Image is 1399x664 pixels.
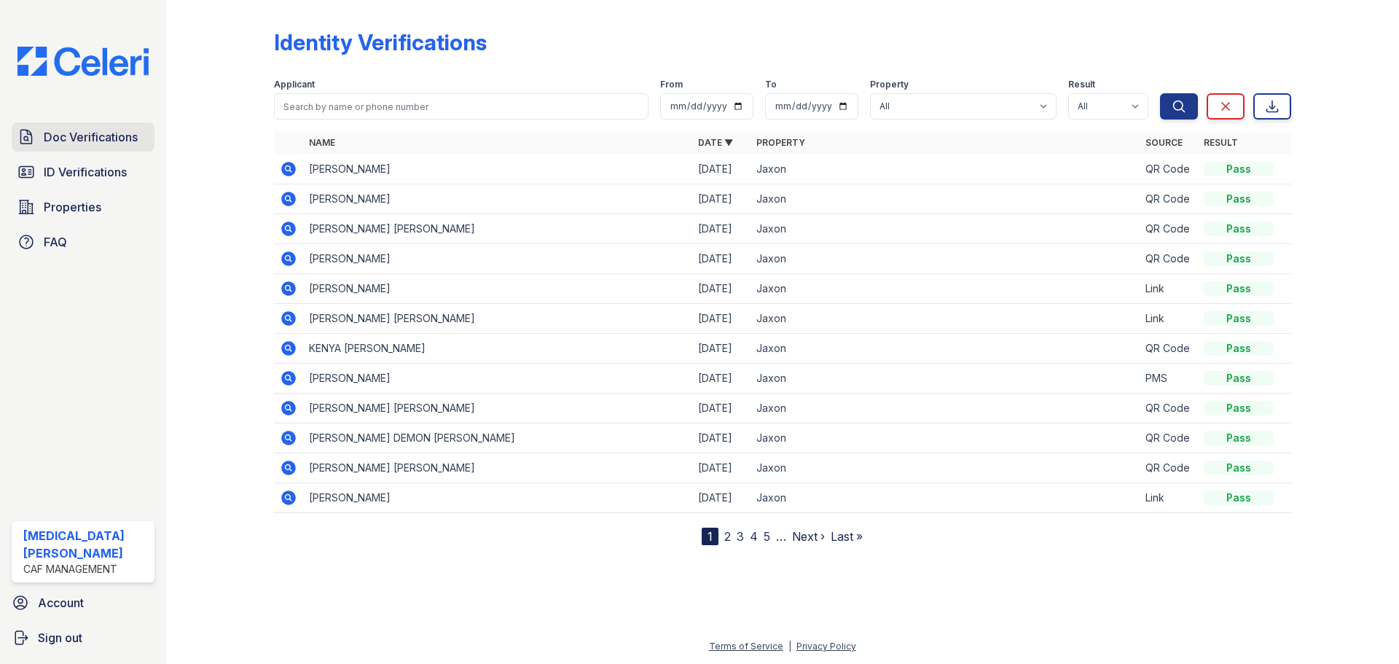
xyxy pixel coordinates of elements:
[1140,483,1198,513] td: Link
[38,594,84,612] span: Account
[303,244,692,274] td: [PERSON_NAME]
[870,79,909,90] label: Property
[1204,491,1274,505] div: Pass
[751,274,1140,304] td: Jaxon
[702,528,718,545] div: 1
[692,184,751,214] td: [DATE]
[692,274,751,304] td: [DATE]
[1140,244,1198,274] td: QR Code
[303,334,692,364] td: KENYA [PERSON_NAME]
[831,529,863,544] a: Last »
[1204,461,1274,475] div: Pass
[692,155,751,184] td: [DATE]
[765,79,777,90] label: To
[1204,401,1274,415] div: Pass
[44,128,138,146] span: Doc Verifications
[756,137,805,148] a: Property
[692,334,751,364] td: [DATE]
[1204,431,1274,445] div: Pass
[6,47,160,76] img: CE_Logo_Blue-a8612792a0a2168367f1c8372b55b34899dd931a85d93a1a3d3e32e68fde9ad4.png
[1204,192,1274,206] div: Pass
[1204,371,1274,386] div: Pass
[303,214,692,244] td: [PERSON_NAME] [PERSON_NAME]
[751,244,1140,274] td: Jaxon
[792,529,825,544] a: Next ›
[692,453,751,483] td: [DATE]
[1140,184,1198,214] td: QR Code
[303,394,692,423] td: [PERSON_NAME] [PERSON_NAME]
[709,641,783,652] a: Terms of Service
[1140,423,1198,453] td: QR Code
[303,155,692,184] td: [PERSON_NAME]
[1204,281,1274,296] div: Pass
[751,334,1140,364] td: Jaxon
[303,483,692,513] td: [PERSON_NAME]
[1204,137,1238,148] a: Result
[303,453,692,483] td: [PERSON_NAME] [PERSON_NAME]
[12,227,154,257] a: FAQ
[764,529,770,544] a: 5
[274,79,315,90] label: Applicant
[6,588,160,617] a: Account
[1140,214,1198,244] td: QR Code
[1204,162,1274,176] div: Pass
[796,641,856,652] a: Privacy Policy
[692,304,751,334] td: [DATE]
[1140,155,1198,184] td: QR Code
[1140,394,1198,423] td: QR Code
[309,137,335,148] a: Name
[303,184,692,214] td: [PERSON_NAME]
[1140,304,1198,334] td: Link
[303,364,692,394] td: [PERSON_NAME]
[274,29,487,55] div: Identity Verifications
[692,394,751,423] td: [DATE]
[274,93,648,120] input: Search by name or phone number
[1140,274,1198,304] td: Link
[776,528,786,545] span: …
[23,562,149,577] div: CAF Management
[1204,341,1274,356] div: Pass
[1204,222,1274,236] div: Pass
[692,423,751,453] td: [DATE]
[751,364,1140,394] td: Jaxon
[303,423,692,453] td: [PERSON_NAME] DEMON [PERSON_NAME]
[751,155,1140,184] td: Jaxon
[692,244,751,274] td: [DATE]
[1140,453,1198,483] td: QR Code
[1140,334,1198,364] td: QR Code
[1204,311,1274,326] div: Pass
[737,529,744,544] a: 3
[23,527,149,562] div: [MEDICAL_DATA][PERSON_NAME]
[692,214,751,244] td: [DATE]
[750,529,758,544] a: 4
[751,394,1140,423] td: Jaxon
[44,198,101,216] span: Properties
[724,529,731,544] a: 2
[12,157,154,187] a: ID Verifications
[751,214,1140,244] td: Jaxon
[12,192,154,222] a: Properties
[12,122,154,152] a: Doc Verifications
[6,623,160,652] a: Sign out
[38,629,82,647] span: Sign out
[751,453,1140,483] td: Jaxon
[692,364,751,394] td: [DATE]
[303,304,692,334] td: [PERSON_NAME] [PERSON_NAME]
[1204,251,1274,266] div: Pass
[44,163,127,181] span: ID Verifications
[751,423,1140,453] td: Jaxon
[751,184,1140,214] td: Jaxon
[698,137,733,148] a: Date ▼
[692,483,751,513] td: [DATE]
[1068,79,1095,90] label: Result
[1140,364,1198,394] td: PMS
[751,304,1140,334] td: Jaxon
[660,79,683,90] label: From
[751,483,1140,513] td: Jaxon
[1145,137,1183,148] a: Source
[303,274,692,304] td: [PERSON_NAME]
[44,233,67,251] span: FAQ
[788,641,791,652] div: |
